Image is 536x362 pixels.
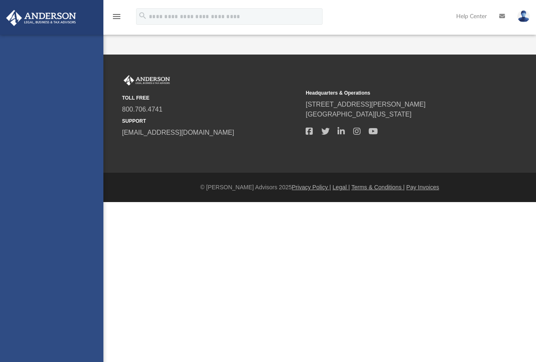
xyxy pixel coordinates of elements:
[517,10,530,22] img: User Pic
[112,12,122,21] i: menu
[122,94,300,102] small: TOLL FREE
[292,184,331,191] a: Privacy Policy |
[122,129,234,136] a: [EMAIL_ADDRESS][DOMAIN_NAME]
[122,106,163,113] a: 800.706.4741
[112,16,122,21] a: menu
[352,184,405,191] a: Terms & Conditions |
[122,75,172,86] img: Anderson Advisors Platinum Portal
[406,184,439,191] a: Pay Invoices
[4,10,79,26] img: Anderson Advisors Platinum Portal
[306,101,426,108] a: [STREET_ADDRESS][PERSON_NAME]
[333,184,350,191] a: Legal |
[122,117,300,125] small: SUPPORT
[306,89,483,97] small: Headquarters & Operations
[138,11,147,20] i: search
[306,111,412,118] a: [GEOGRAPHIC_DATA][US_STATE]
[103,183,536,192] div: © [PERSON_NAME] Advisors 2025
